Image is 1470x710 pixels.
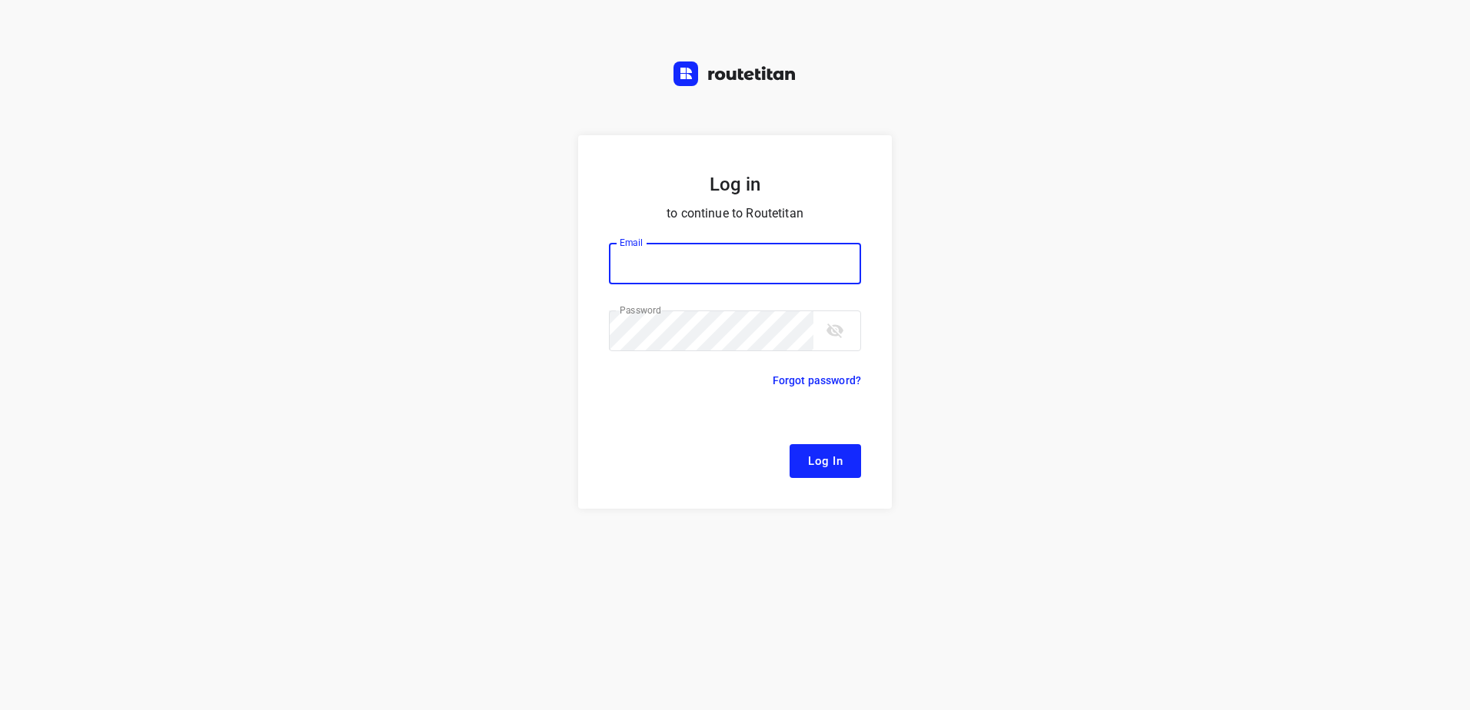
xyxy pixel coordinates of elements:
[673,61,797,86] img: Routetitan
[609,203,861,224] p: to continue to Routetitan
[773,371,861,390] p: Forgot password?
[808,451,843,471] span: Log In
[790,444,861,478] button: Log In
[609,172,861,197] h5: Log in
[820,315,850,346] button: toggle password visibility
